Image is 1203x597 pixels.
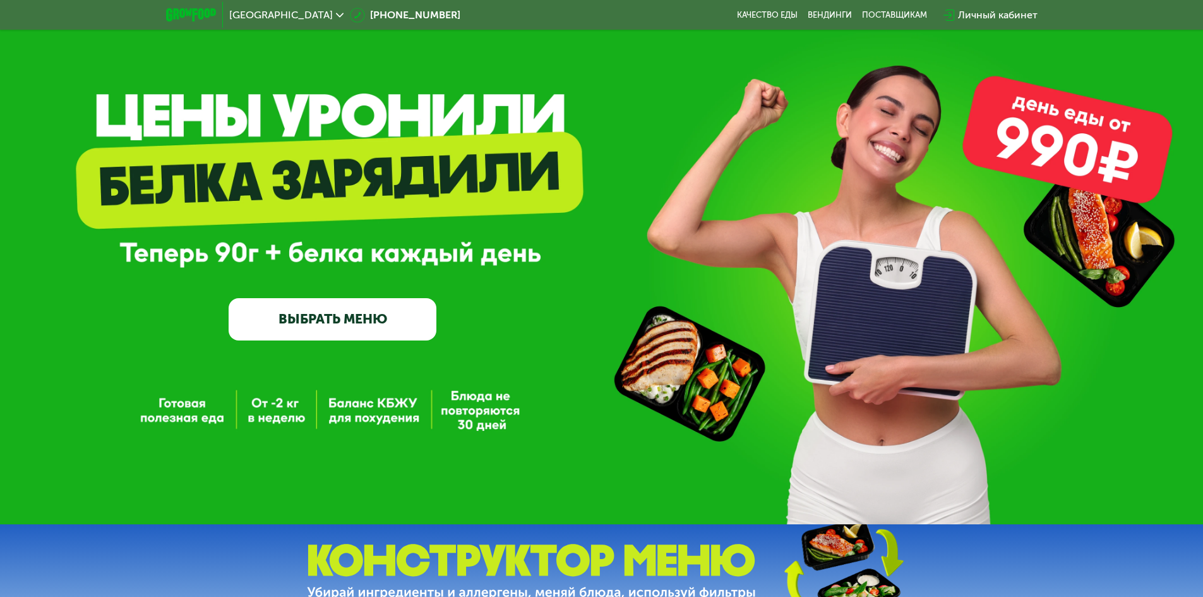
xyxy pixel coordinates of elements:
a: Качество еды [737,10,798,20]
div: поставщикам [862,10,927,20]
a: Вендинги [808,10,852,20]
div: Личный кабинет [958,8,1038,23]
span: [GEOGRAPHIC_DATA] [229,10,333,20]
a: ВЫБРАТЬ МЕНЮ [229,298,436,340]
a: [PHONE_NUMBER] [350,8,460,23]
